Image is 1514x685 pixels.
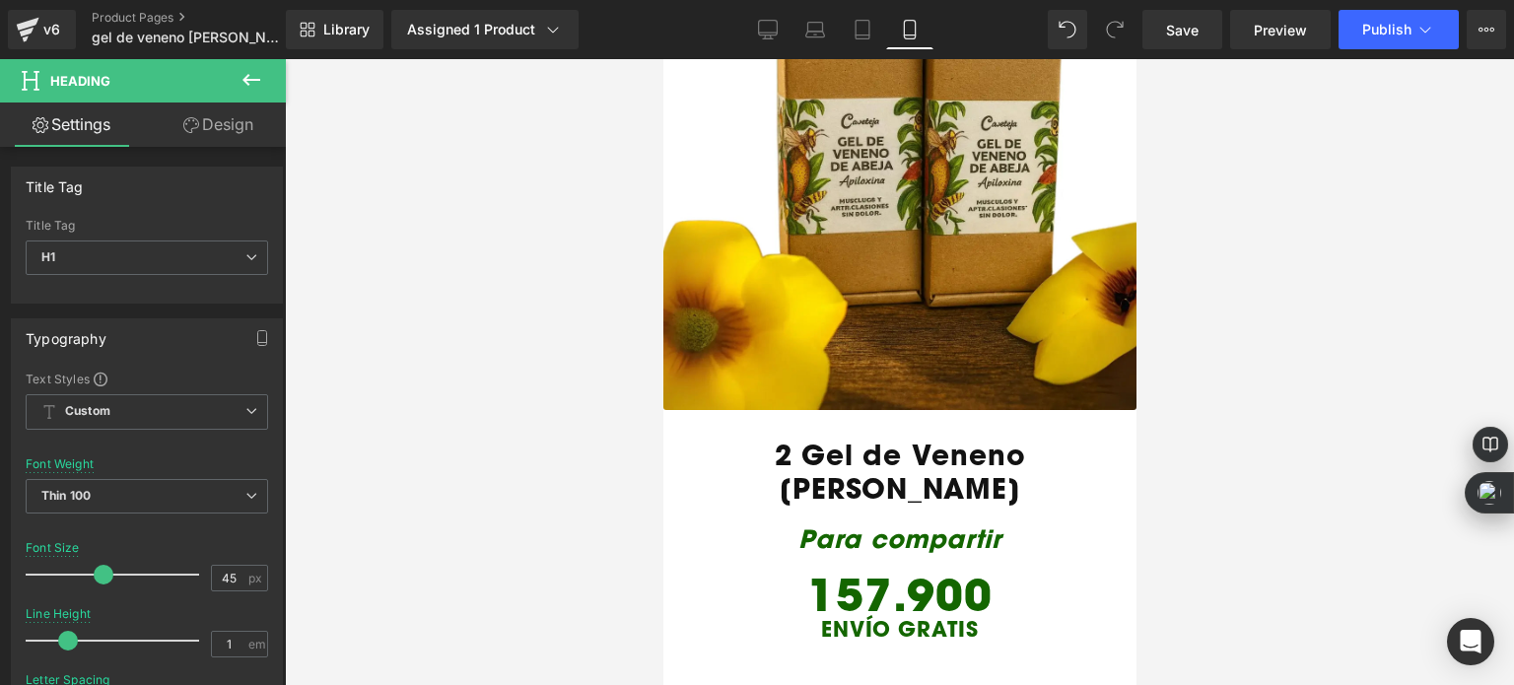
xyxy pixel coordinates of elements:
[1339,10,1459,49] button: Publish
[1230,10,1331,49] a: Preview
[50,73,110,89] span: Heading
[839,10,886,49] a: Tablet
[92,30,281,45] span: gel de veneno [PERSON_NAME] - APITOXINA
[41,249,55,264] b: H1
[135,462,338,496] i: Para compartir
[65,403,110,420] b: Custom
[1166,20,1199,40] span: Save
[1467,10,1506,49] button: More
[147,103,290,147] a: Design
[26,541,80,555] div: Font Size
[886,10,933,49] a: Mobile
[248,638,265,651] span: em
[8,10,76,49] a: v6
[41,488,91,503] b: Thin 100
[791,10,839,49] a: Laptop
[92,10,318,26] a: Product Pages
[39,17,64,42] div: v6
[1048,10,1087,49] button: Undo
[744,10,791,49] a: Desktop
[323,21,370,38] span: Library
[26,371,268,386] div: Text Styles
[26,457,94,471] div: Font Weight
[1362,22,1411,37] span: Publish
[248,572,265,584] span: px
[1095,10,1135,49] button: Redo
[26,319,106,347] div: Typography
[1254,20,1307,40] span: Preview
[407,20,563,39] div: Assigned 1 Product
[286,10,383,49] a: New Library
[26,607,91,621] div: Line Height
[26,219,268,233] div: Title Tag
[26,168,84,195] div: Title Tag
[1447,618,1494,665] div: Open Intercom Messenger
